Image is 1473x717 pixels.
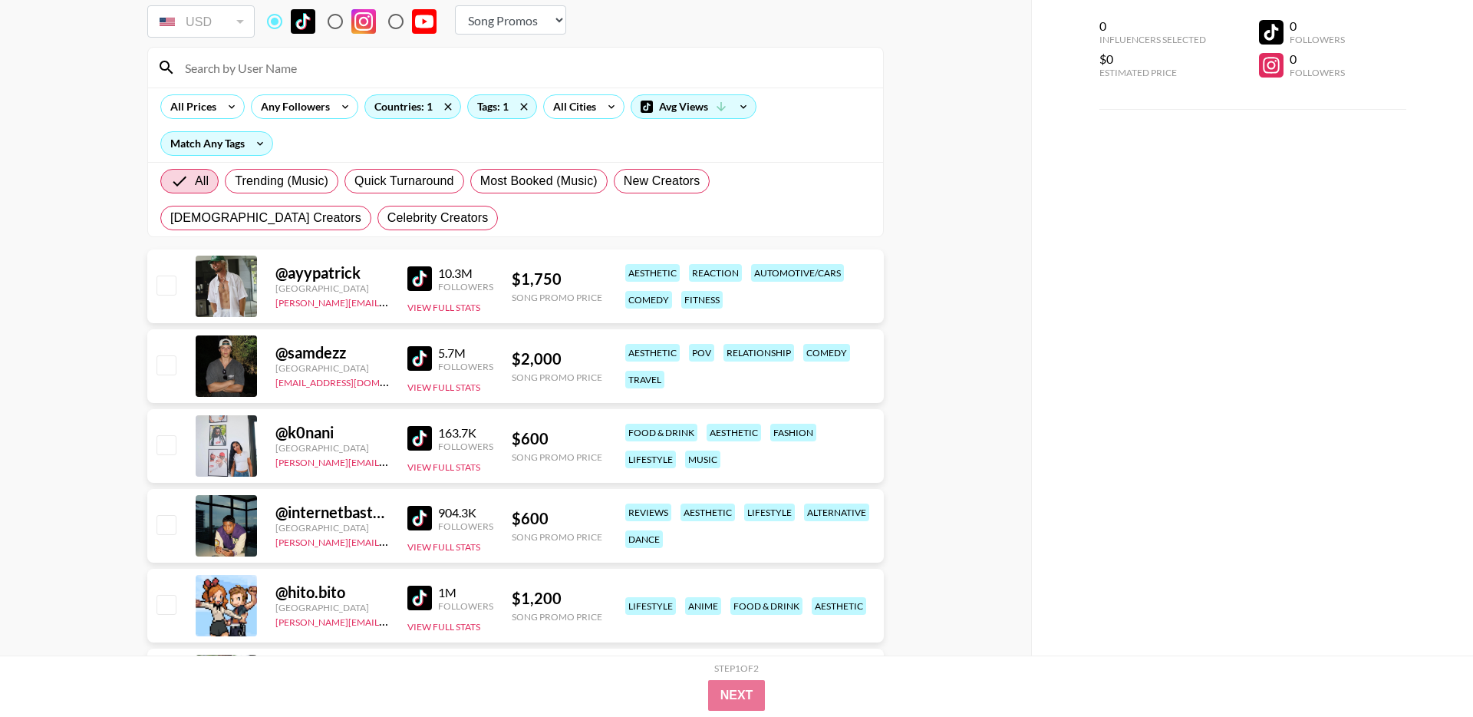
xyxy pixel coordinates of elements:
[275,613,503,628] a: [PERSON_NAME][EMAIL_ADDRESS][DOMAIN_NAME]
[195,172,209,190] span: All
[275,602,389,613] div: [GEOGRAPHIC_DATA]
[512,349,602,368] div: $ 2,000
[1099,18,1206,34] div: 0
[512,611,602,623] div: Song Promo Price
[354,172,454,190] span: Quick Turnaround
[275,294,503,309] a: [PERSON_NAME][EMAIL_ADDRESS][DOMAIN_NAME]
[685,597,721,615] div: anime
[624,172,700,190] span: New Creators
[803,344,850,362] div: comedy
[544,95,599,118] div: All Cities
[275,522,389,534] div: [GEOGRAPHIC_DATA]
[631,95,756,118] div: Avg Views
[512,429,602,448] div: $ 600
[275,454,503,468] a: [PERSON_NAME][EMAIL_ADDRESS][DOMAIN_NAME]
[707,424,761,441] div: aesthetic
[625,424,697,441] div: food & drink
[407,541,480,553] button: View Full Stats
[438,345,493,361] div: 5.7M
[407,302,480,313] button: View Full Stats
[438,505,493,520] div: 904.3K
[275,343,389,362] div: @ samdezz
[468,95,536,118] div: Tags: 1
[252,95,333,118] div: Any Followers
[625,530,663,548] div: dance
[407,621,480,633] button: View Full Stats
[275,583,389,602] div: @ hito.bito
[625,371,664,388] div: travel
[275,442,389,454] div: [GEOGRAPHIC_DATA]
[770,424,816,441] div: fashion
[1099,34,1206,45] div: Influencers Selected
[512,292,602,303] div: Song Promo Price
[161,132,272,155] div: Match Any Tags
[412,9,437,34] img: YouTube
[438,281,493,292] div: Followers
[708,680,766,711] button: Next
[438,585,493,600] div: 1M
[275,362,389,374] div: [GEOGRAPHIC_DATA]
[689,264,742,282] div: reaction
[407,382,480,393] button: View Full Stats
[438,520,493,532] div: Followers
[407,461,480,473] button: View Full Stats
[438,441,493,452] div: Followers
[804,504,869,521] div: alternative
[1290,51,1345,67] div: 0
[1290,18,1345,34] div: 0
[512,269,602,289] div: $ 1,750
[714,662,759,674] div: Step 1 of 2
[275,263,389,283] div: @ ayypatrick
[625,344,680,362] div: aesthetic
[685,451,720,468] div: music
[161,95,219,118] div: All Prices
[170,209,361,227] span: [DEMOGRAPHIC_DATA] Creators
[625,264,680,282] div: aesthetic
[275,283,389,294] div: [GEOGRAPHIC_DATA]
[480,172,598,190] span: Most Booked (Music)
[365,95,460,118] div: Countries: 1
[150,8,252,35] div: USD
[625,291,672,309] div: comedy
[291,9,315,34] img: TikTok
[235,172,328,190] span: Trending (Music)
[512,509,602,528] div: $ 600
[387,209,489,227] span: Celebrity Creators
[438,266,493,281] div: 10.3M
[275,423,389,442] div: @ k0nani
[730,597,802,615] div: food & drink
[723,344,794,362] div: relationship
[275,534,503,548] a: [PERSON_NAME][EMAIL_ADDRESS][DOMAIN_NAME]
[407,426,432,451] img: TikTok
[407,266,432,291] img: TikTok
[625,504,671,521] div: reviews
[438,600,493,612] div: Followers
[1396,640,1455,699] iframe: Drift Widget Chat Controller
[438,425,493,441] div: 163.7K
[1290,67,1345,78] div: Followers
[680,504,735,521] div: aesthetic
[1099,51,1206,67] div: $0
[751,264,844,282] div: automotive/cars
[407,346,432,371] img: TikTok
[812,597,866,615] div: aesthetic
[512,531,602,543] div: Song Promo Price
[407,506,432,530] img: TikTok
[625,451,676,468] div: lifestyle
[512,589,602,608] div: $ 1,200
[351,9,376,34] img: Instagram
[689,344,714,362] div: pov
[147,2,255,41] div: Currency is locked to USD
[438,361,493,372] div: Followers
[176,55,874,80] input: Search by User Name
[407,586,432,610] img: TikTok
[681,291,723,309] div: fitness
[275,374,430,388] a: [EMAIL_ADDRESS][DOMAIN_NAME]
[1290,34,1345,45] div: Followers
[512,372,602,383] div: Song Promo Price
[744,504,795,521] div: lifestyle
[275,503,389,522] div: @ internetbastard
[512,451,602,463] div: Song Promo Price
[625,597,676,615] div: lifestyle
[1099,67,1206,78] div: Estimated Price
